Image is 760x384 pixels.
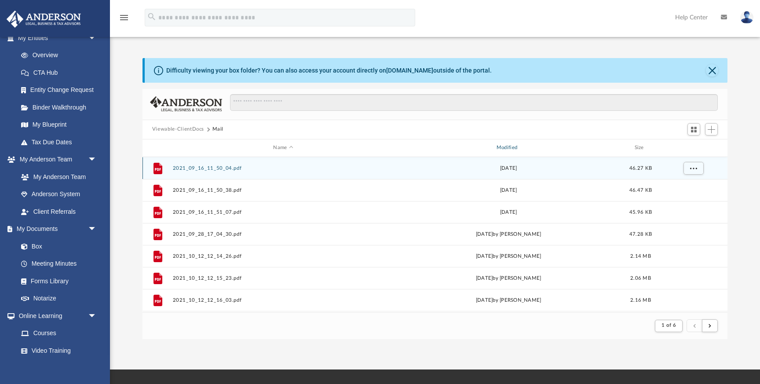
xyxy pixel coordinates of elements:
[12,99,110,116] a: Binder Walkthrough
[4,11,84,28] img: Anderson Advisors Platinum Portal
[172,187,394,193] button: 2021_09_16_11_50_38.pdf
[88,220,106,238] span: arrow_drop_down
[706,64,718,77] button: Close
[152,125,204,133] button: Viewable-ClientDocs
[687,123,701,135] button: Switch to Grid View
[398,252,619,260] div: [DATE] by [PERSON_NAME]
[166,66,492,75] div: Difficulty viewing your box folder? You can also access your account directly on outside of the p...
[119,17,129,23] a: menu
[172,275,394,281] button: 2021_10_12_12_15_23.pdf
[172,231,394,237] button: 2021_09_28_17_04_30.pdf
[172,253,394,259] button: 2021_10_12_12_14_26.pdf
[12,186,106,203] a: Anderson System
[629,187,652,192] span: 46.47 KB
[12,168,101,186] a: My Anderson Team
[212,125,224,133] button: Mail
[398,164,619,172] div: [DATE]
[662,144,723,152] div: id
[398,144,619,152] div: Modified
[172,297,394,303] button: 2021_10_12_12_16_03.pdf
[629,231,652,236] span: 47.28 KB
[6,151,106,168] a: My Anderson Teamarrow_drop_down
[88,29,106,47] span: arrow_drop_down
[398,186,619,194] div: [DATE]
[142,157,727,313] div: grid
[6,29,110,47] a: My Entitiesarrow_drop_down
[172,165,394,171] button: 2021_09_16_11_50_04.pdf
[147,12,157,22] i: search
[630,253,651,258] span: 2.14 MB
[6,307,106,325] a: Online Learningarrow_drop_down
[12,64,110,81] a: CTA Hub
[12,325,106,342] a: Courses
[630,297,651,302] span: 2.16 MB
[230,94,718,111] input: Search files and folders
[683,161,703,175] button: More options
[630,275,651,280] span: 2.06 MB
[705,123,718,135] button: Add
[398,230,619,238] div: [DATE] by [PERSON_NAME]
[88,151,106,169] span: arrow_drop_down
[629,209,652,214] span: 45.96 KB
[629,165,652,170] span: 46.27 KB
[12,203,106,220] a: Client Referrals
[88,307,106,325] span: arrow_drop_down
[386,67,433,74] a: [DOMAIN_NAME]
[12,290,106,307] a: Notarize
[172,209,394,215] button: 2021_09_16_11_51_07.pdf
[146,144,168,152] div: id
[12,116,106,134] a: My Blueprint
[398,274,619,282] div: [DATE] by [PERSON_NAME]
[623,144,658,152] div: Size
[12,342,101,359] a: Video Training
[12,272,101,290] a: Forms Library
[661,323,676,328] span: 1 of 6
[398,208,619,216] div: [DATE]
[119,12,129,23] i: menu
[398,296,619,304] div: [DATE] by [PERSON_NAME]
[655,320,683,332] button: 1 of 6
[12,238,101,255] a: Box
[6,220,106,238] a: My Documentsarrow_drop_down
[740,11,753,24] img: User Pic
[12,81,110,99] a: Entity Change Request
[12,47,110,64] a: Overview
[12,133,110,151] a: Tax Due Dates
[12,255,106,273] a: Meeting Minutes
[172,144,394,152] div: Name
